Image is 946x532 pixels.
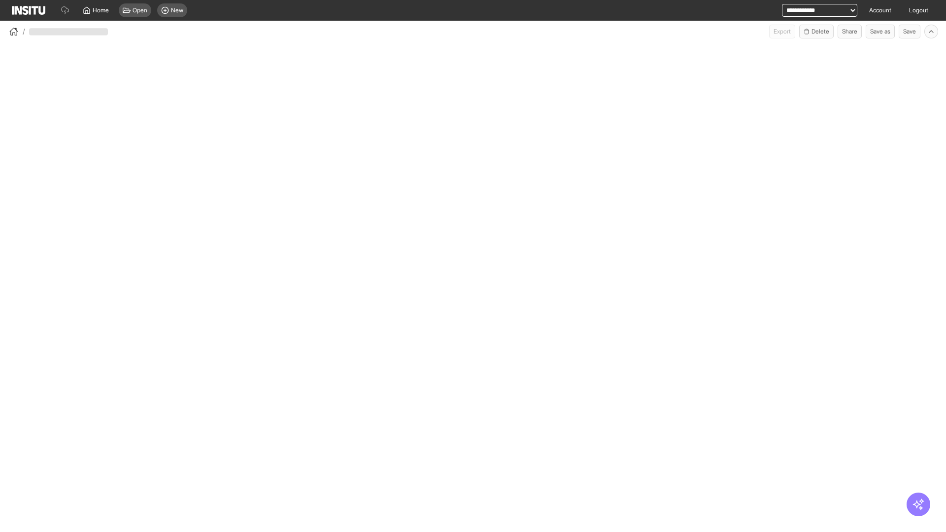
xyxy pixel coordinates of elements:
[93,6,109,14] span: Home
[133,6,147,14] span: Open
[8,26,25,37] button: /
[769,25,795,38] button: Export
[23,27,25,36] span: /
[899,25,920,38] button: Save
[799,25,834,38] button: Delete
[769,25,795,38] span: Can currently only export from Insights reports.
[171,6,183,14] span: New
[12,6,45,15] img: Logo
[838,25,862,38] button: Share
[866,25,895,38] button: Save as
